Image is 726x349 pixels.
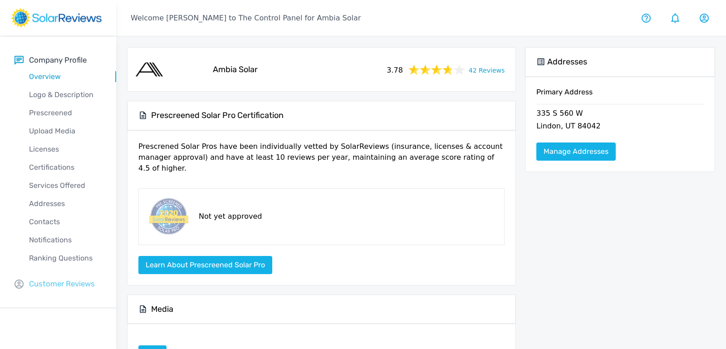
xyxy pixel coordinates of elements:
a: 42 Reviews [469,64,505,75]
p: Licenses [15,144,116,155]
h5: Prescreened Solar Pro Certification [151,110,284,121]
p: Contacts [15,216,116,227]
span: 3.78 [387,63,403,76]
p: Prescrened Solar Pros have been individually vetted by SolarReviews (insurance, licenses & accoun... [138,141,505,181]
a: Ranking Questions [15,249,116,267]
a: Prescreened [15,104,116,122]
a: Contacts [15,213,116,231]
p: Certifications [15,162,116,173]
p: Overview [15,71,116,82]
a: Notifications [15,231,116,249]
p: Logo & Description [15,89,116,100]
a: Upload Media [15,122,116,140]
img: prescreened-badge.png [146,196,190,237]
p: Company Profile [29,54,87,66]
a: Licenses [15,140,116,158]
a: Learn about Prescreened Solar Pro [138,261,272,269]
p: 335 S 560 W [536,108,704,121]
p: Addresses [15,198,116,209]
h5: Ambia Solar [213,64,258,75]
p: Ranking Questions [15,253,116,264]
a: Manage Addresses [536,143,616,161]
p: Welcome [PERSON_NAME] to The Control Panel for Ambia Solar [131,13,361,24]
button: Learn about Prescreened Solar Pro [138,256,272,274]
h6: Primary Address [536,88,704,104]
p: Lindon, UT 84042 [536,121,704,133]
p: Upload Media [15,126,116,137]
a: Addresses [15,195,116,213]
h5: Addresses [547,57,587,67]
a: Certifications [15,158,116,177]
p: Not yet approved [199,211,262,222]
p: Customer Reviews [29,278,95,290]
p: Prescreened [15,108,116,118]
a: Services Offered [15,177,116,195]
p: Notifications [15,235,116,246]
a: Logo & Description [15,86,116,104]
a: Overview [15,68,116,86]
p: Services Offered [15,180,116,191]
h5: Media [151,304,173,315]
